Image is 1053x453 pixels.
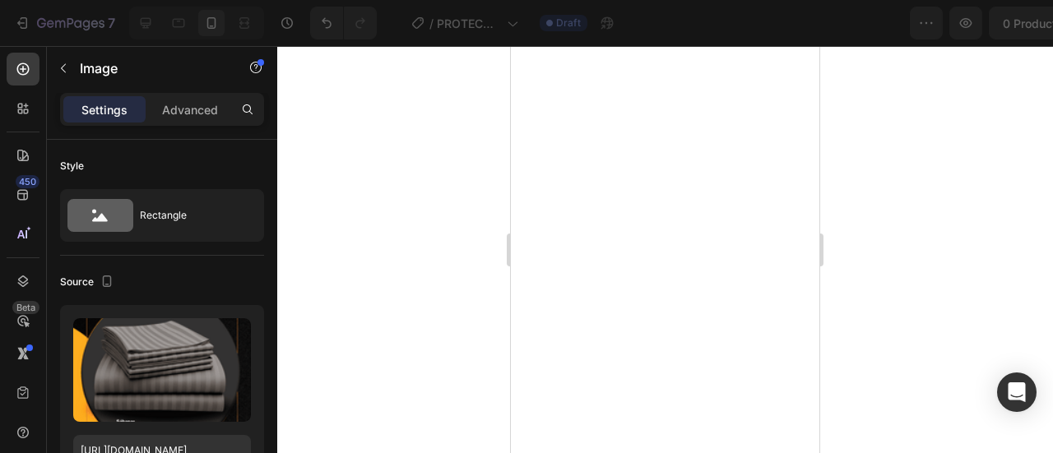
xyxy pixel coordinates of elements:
[140,196,240,234] div: Rectangle
[80,58,220,78] p: Image
[944,7,1013,39] button: Publish
[162,101,218,118] p: Advanced
[12,301,39,314] div: Beta
[60,271,117,294] div: Source
[73,318,251,422] img: preview-image
[108,13,115,33] p: 7
[716,7,876,39] button: 0 product assigned
[60,159,84,173] div: Style
[997,372,1037,412] div: Open Intercom Messenger
[310,7,377,39] div: Undo/Redo
[511,46,819,453] iframe: Design area
[81,101,128,118] p: Settings
[897,16,924,30] span: Save
[429,15,434,32] span: /
[556,16,581,30] span: Draft
[958,15,999,32] div: Publish
[437,15,500,32] span: PROTECTORES
[883,7,937,39] button: Save
[16,175,39,188] div: 450
[730,15,839,32] span: 0 product assigned
[7,7,123,39] button: 7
